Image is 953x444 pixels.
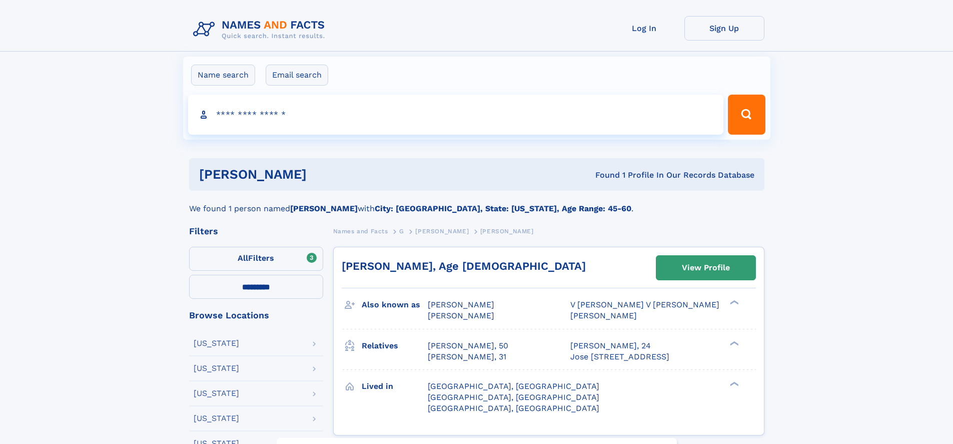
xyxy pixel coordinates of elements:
[428,340,508,351] a: [PERSON_NAME], 50
[728,95,765,135] button: Search Button
[333,225,388,237] a: Names and Facts
[266,65,328,86] label: Email search
[399,225,404,237] a: G
[604,16,684,41] a: Log In
[428,381,599,391] span: [GEOGRAPHIC_DATA], [GEOGRAPHIC_DATA]
[342,260,586,272] a: [PERSON_NAME], Age [DEMOGRAPHIC_DATA]
[194,364,239,372] div: [US_STATE]
[570,300,719,309] span: V [PERSON_NAME] V [PERSON_NAME]
[199,168,451,181] h1: [PERSON_NAME]
[727,380,739,387] div: ❯
[375,204,631,213] b: City: [GEOGRAPHIC_DATA], State: [US_STATE], Age Range: 45-60
[570,340,651,351] a: [PERSON_NAME], 24
[362,337,428,354] h3: Relatives
[451,170,754,181] div: Found 1 Profile In Our Records Database
[189,227,323,236] div: Filters
[290,204,358,213] b: [PERSON_NAME]
[570,311,637,320] span: [PERSON_NAME]
[684,16,764,41] a: Sign Up
[362,378,428,395] h3: Lived in
[727,299,739,306] div: ❯
[428,403,599,413] span: [GEOGRAPHIC_DATA], [GEOGRAPHIC_DATA]
[480,228,534,235] span: [PERSON_NAME]
[194,414,239,422] div: [US_STATE]
[189,16,333,43] img: Logo Names and Facts
[682,256,730,279] div: View Profile
[428,311,494,320] span: [PERSON_NAME]
[189,247,323,271] label: Filters
[362,296,428,313] h3: Also known as
[188,95,724,135] input: search input
[656,256,755,280] a: View Profile
[189,311,323,320] div: Browse Locations
[415,228,469,235] span: [PERSON_NAME]
[428,351,506,362] a: [PERSON_NAME], 31
[191,65,255,86] label: Name search
[428,300,494,309] span: [PERSON_NAME]
[727,340,739,346] div: ❯
[415,225,469,237] a: [PERSON_NAME]
[570,351,669,362] a: Jose [STREET_ADDRESS]
[238,253,248,263] span: All
[194,339,239,347] div: [US_STATE]
[399,228,404,235] span: G
[194,389,239,397] div: [US_STATE]
[189,191,764,215] div: We found 1 person named with .
[428,392,599,402] span: [GEOGRAPHIC_DATA], [GEOGRAPHIC_DATA]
